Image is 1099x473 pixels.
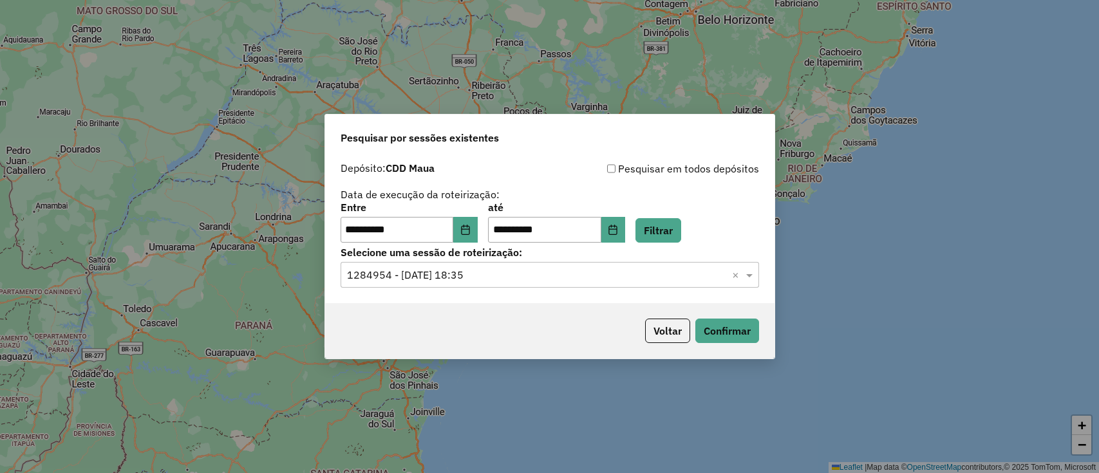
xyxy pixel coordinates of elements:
[341,245,759,260] label: Selecione uma sessão de roteirização:
[601,217,626,243] button: Choose Date
[341,130,499,145] span: Pesquisar por sessões existentes
[453,217,478,243] button: Choose Date
[550,161,759,176] div: Pesquisar em todos depósitos
[635,218,681,243] button: Filtrar
[386,162,435,174] strong: CDD Maua
[732,267,743,283] span: Clear all
[645,319,690,343] button: Voltar
[488,199,625,215] label: até
[341,160,435,176] label: Depósito:
[695,319,759,343] button: Confirmar
[341,199,478,215] label: Entre
[341,187,500,202] label: Data de execução da roteirização:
